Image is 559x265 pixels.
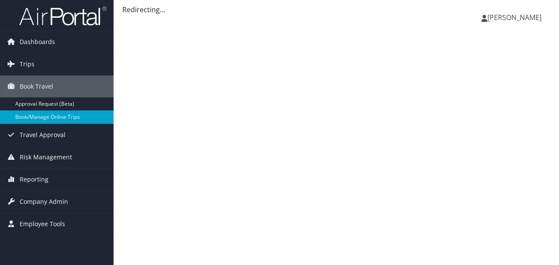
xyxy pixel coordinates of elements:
[487,13,542,22] span: [PERSON_NAME]
[20,213,65,235] span: Employee Tools
[20,31,55,53] span: Dashboards
[20,191,68,213] span: Company Admin
[20,53,35,75] span: Trips
[20,76,53,97] span: Book Travel
[20,169,48,190] span: Reporting
[122,4,550,15] div: Redirecting...
[481,4,550,31] a: [PERSON_NAME]
[20,146,72,168] span: Risk Management
[20,124,66,146] span: Travel Approval
[19,6,107,26] img: airportal-logo.png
